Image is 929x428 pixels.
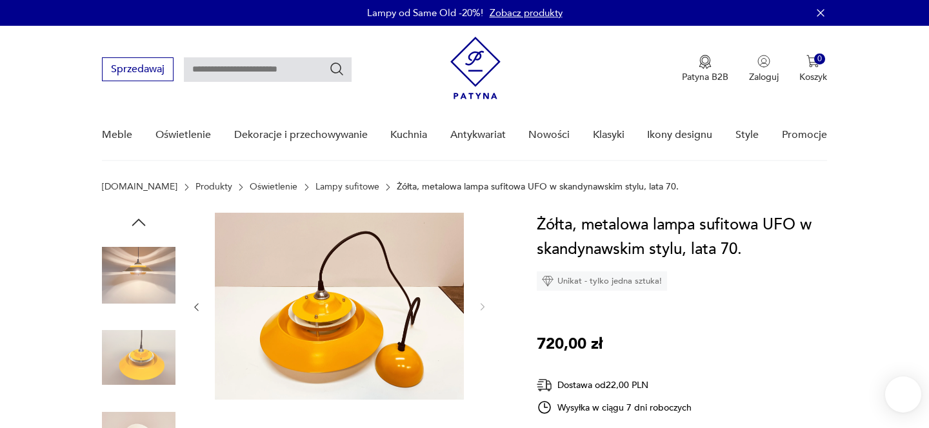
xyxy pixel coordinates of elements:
[682,71,728,83] p: Patyna B2B
[250,182,297,192] a: Oświetlenie
[537,271,667,291] div: Unikat - tylko jedna sztuka!
[397,182,679,192] p: Żółta, metalowa lampa sufitowa UFO w skandynawskim stylu, lata 70.
[542,275,554,287] img: Ikona diamentu
[699,55,712,69] img: Ikona medalu
[450,110,506,160] a: Antykwariat
[537,400,692,415] div: Wysyłka w ciągu 7 dni roboczych
[329,61,345,77] button: Szukaj
[102,110,132,160] a: Meble
[234,110,368,160] a: Dekoracje i przechowywanie
[102,57,174,81] button: Sprzedawaj
[647,110,712,160] a: Ikony designu
[814,53,825,64] div: 0
[102,66,174,75] a: Sprzedawaj
[749,71,779,83] p: Zaloguj
[782,110,827,160] a: Promocje
[682,55,728,83] button: Patyna B2B
[735,110,759,160] a: Style
[367,6,483,19] p: Lampy od Same Old -20%!
[195,182,232,192] a: Produkty
[537,332,603,356] p: 720,00 zł
[528,110,570,160] a: Nowości
[537,213,826,262] h1: Żółta, metalowa lampa sufitowa UFO w skandynawskim stylu, lata 70.
[806,55,819,68] img: Ikona koszyka
[799,55,827,83] button: 0Koszyk
[215,213,464,400] img: Zdjęcie produktu Żółta, metalowa lampa sufitowa UFO w skandynawskim stylu, lata 70.
[102,321,175,394] img: Zdjęcie produktu Żółta, metalowa lampa sufitowa UFO w skandynawskim stylu, lata 70.
[155,110,211,160] a: Oświetlenie
[102,238,175,312] img: Zdjęcie produktu Żółta, metalowa lampa sufitowa UFO w skandynawskim stylu, lata 70.
[450,37,501,99] img: Patyna - sklep z meblami i dekoracjami vintage
[682,55,728,83] a: Ikona medaluPatyna B2B
[749,55,779,83] button: Zaloguj
[757,55,770,68] img: Ikonka użytkownika
[102,182,177,192] a: [DOMAIN_NAME]
[799,71,827,83] p: Koszyk
[593,110,624,160] a: Klasyki
[390,110,427,160] a: Kuchnia
[537,377,552,393] img: Ikona dostawy
[885,376,921,413] iframe: Smartsupp widget button
[490,6,563,19] a: Zobacz produkty
[315,182,379,192] a: Lampy sufitowe
[537,377,692,393] div: Dostawa od 22,00 PLN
